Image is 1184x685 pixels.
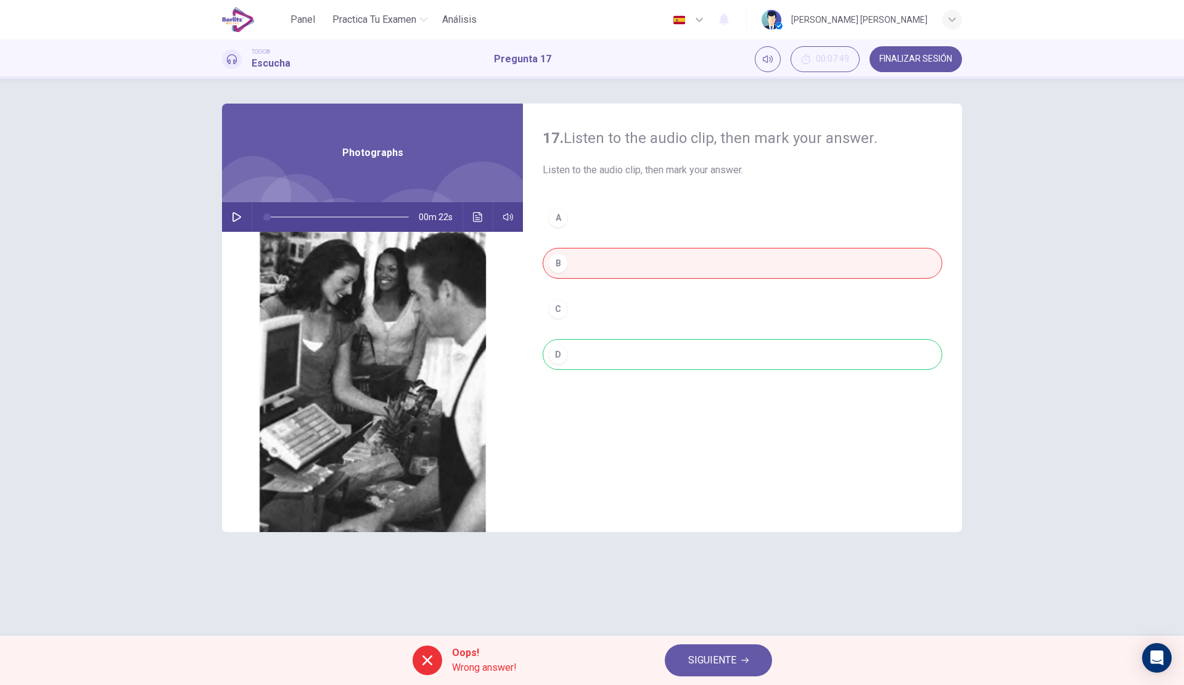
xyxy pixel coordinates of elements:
[869,46,962,72] button: FINALIZAR SESIÓN
[791,46,860,72] button: 00:07:49
[290,12,315,27] span: Panel
[543,163,942,178] span: Listen to the audio clip, then mark your answer.
[1142,643,1172,673] div: Open Intercom Messenger
[222,7,255,32] img: EduSynch logo
[672,15,687,25] img: es
[665,644,772,676] button: SIGUIENTE
[762,10,781,30] img: Profile picture
[283,9,323,31] button: Panel
[543,129,564,147] strong: 17.
[332,12,416,27] span: Practica tu examen
[452,660,517,675] span: Wrong answer!
[327,9,432,31] button: Practica tu examen
[791,12,927,27] div: [PERSON_NAME] [PERSON_NAME]
[442,12,477,27] span: Análisis
[494,52,551,67] h1: Pregunta 17
[755,46,781,72] div: Silenciar
[252,47,270,56] span: TOEIC®
[452,646,517,660] span: Oops!
[816,54,849,64] span: 00:07:49
[252,56,290,71] h1: Escucha
[222,232,523,532] img: Photographs
[437,9,482,31] button: Análisis
[688,652,736,669] span: SIGUIENTE
[791,46,860,72] div: Ocultar
[543,128,942,148] h4: Listen to the audio clip, then mark your answer.
[419,202,462,232] span: 00m 22s
[342,146,403,160] span: Photographs
[468,202,488,232] button: Haz clic para ver la transcripción del audio
[222,7,283,32] a: EduSynch logo
[879,54,952,64] span: FINALIZAR SESIÓN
